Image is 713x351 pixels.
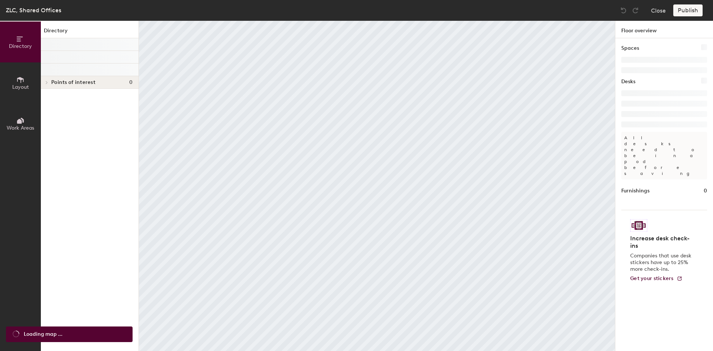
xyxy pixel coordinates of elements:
[7,125,34,131] span: Work Areas
[620,7,627,14] img: Undo
[621,44,639,52] h1: Spaces
[621,187,649,195] h1: Furnishings
[630,275,674,282] span: Get your stickers
[139,21,615,351] canvas: Map
[704,187,707,195] h1: 0
[129,79,133,85] span: 0
[621,78,635,86] h1: Desks
[651,4,666,16] button: Close
[615,21,713,38] h1: Floor overview
[630,235,694,250] h4: Increase desk check-ins
[630,276,683,282] a: Get your stickers
[632,7,639,14] img: Redo
[621,132,707,179] p: All desks need to be in a pod before saving
[6,6,61,15] div: ZLC, Shared Offices
[51,79,95,85] span: Points of interest
[24,330,62,338] span: Loading map ...
[630,219,647,232] img: Sticker logo
[630,253,694,273] p: Companies that use desk stickers have up to 25% more check-ins.
[12,84,29,90] span: Layout
[41,27,139,38] h1: Directory
[9,43,32,49] span: Directory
